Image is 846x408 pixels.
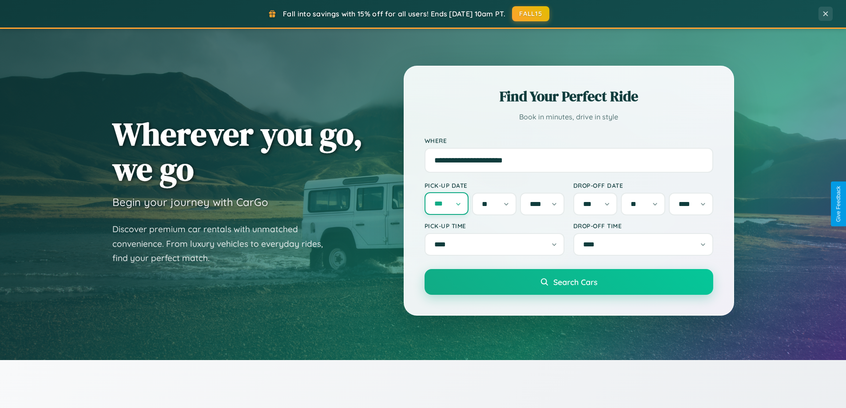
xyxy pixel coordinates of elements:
[425,87,713,106] h2: Find Your Perfect Ride
[425,137,713,144] label: Where
[112,222,334,265] p: Discover premium car rentals with unmatched convenience. From luxury vehicles to everyday rides, ...
[553,277,597,287] span: Search Cars
[112,116,363,186] h1: Wherever you go, we go
[283,9,505,18] span: Fall into savings with 15% off for all users! Ends [DATE] 10am PT.
[835,186,842,222] div: Give Feedback
[573,222,713,230] label: Drop-off Time
[573,182,713,189] label: Drop-off Date
[425,182,564,189] label: Pick-up Date
[425,111,713,123] p: Book in minutes, drive in style
[425,269,713,295] button: Search Cars
[512,6,549,21] button: FALL15
[112,195,268,209] h3: Begin your journey with CarGo
[425,222,564,230] label: Pick-up Time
